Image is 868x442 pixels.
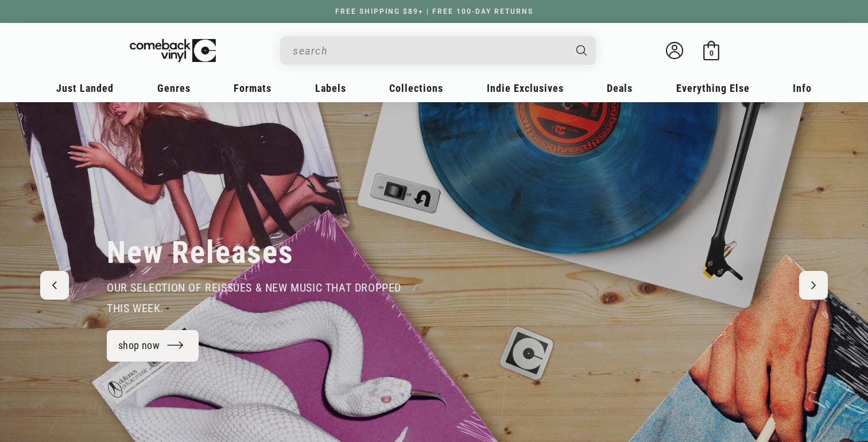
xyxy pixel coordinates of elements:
span: 0 [710,49,714,57]
div: Search [280,36,596,65]
span: Deals [607,82,633,94]
span: Everything Else [676,82,750,94]
span: Indie Exclusives [487,82,564,94]
button: Previous slide [40,271,69,300]
span: Formats [234,82,272,94]
span: Just Landed [56,82,114,94]
input: search [293,39,565,63]
span: Genres [157,82,191,94]
span: Labels [315,82,346,94]
a: FREE SHIPPING $89+ | FREE 100-DAY RETURNS [324,7,545,15]
span: Info [793,82,812,94]
a: shop now [107,330,199,362]
button: Next slide [799,271,828,300]
h2: New Releases [107,234,294,272]
span: Collections [389,82,443,94]
button: Search [567,36,598,65]
span: our selection of reissues & new music that dropped this week. [107,281,401,315]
